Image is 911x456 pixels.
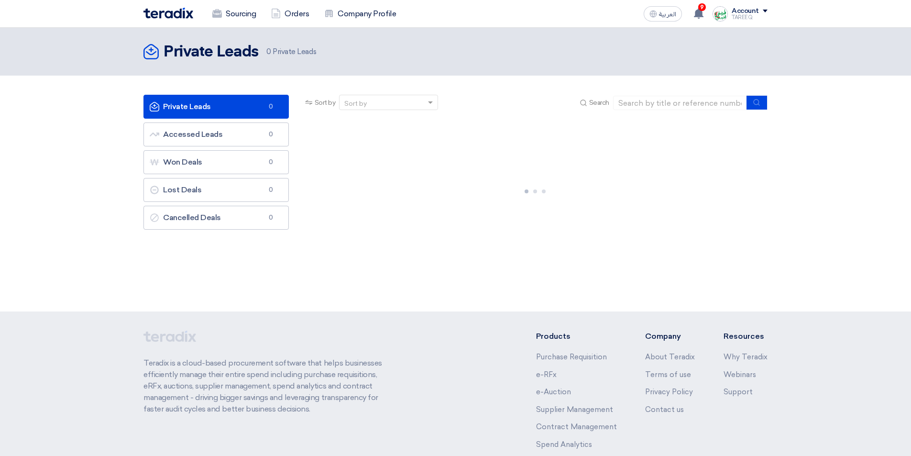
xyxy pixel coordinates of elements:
[536,440,592,449] a: Spend Analytics
[724,370,756,379] a: Webinars
[645,405,684,414] a: Contact us
[724,331,768,342] li: Resources
[265,157,277,167] span: 0
[344,99,367,109] div: Sort by
[536,370,557,379] a: e-RFx
[164,43,259,62] h2: Private Leads
[713,6,728,22] img: Screenshot___1727703618088.png
[143,150,289,174] a: Won Deals0
[659,11,676,18] span: العربية
[143,122,289,146] a: Accessed Leads0
[263,3,317,24] a: Orders
[317,3,404,24] a: Company Profile
[645,370,691,379] a: Terms of use
[724,353,768,361] a: Why Teradix
[724,388,753,396] a: Support
[589,98,609,108] span: Search
[265,185,277,195] span: 0
[143,8,193,19] img: Teradix logo
[266,46,316,57] span: Private Leads
[536,353,607,361] a: Purchase Requisition
[536,405,613,414] a: Supplier Management
[265,102,277,111] span: 0
[536,331,617,342] li: Products
[732,15,768,20] div: TAREEQ
[205,3,263,24] a: Sourcing
[645,388,693,396] a: Privacy Policy
[536,388,571,396] a: e-Auction
[143,357,393,415] p: Teradix is a cloud-based procurement software that helps businesses efficiently manage their enti...
[265,130,277,139] span: 0
[645,331,695,342] li: Company
[143,206,289,230] a: Cancelled Deals0
[644,6,682,22] button: العربية
[265,213,277,222] span: 0
[315,98,336,108] span: Sort by
[732,7,759,15] div: Account
[266,47,271,56] span: 0
[698,3,706,11] span: 9
[613,96,747,110] input: Search by title or reference number
[143,95,289,119] a: Private Leads0
[143,178,289,202] a: Lost Deals0
[645,353,695,361] a: About Teradix
[536,423,617,431] a: Contract Management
